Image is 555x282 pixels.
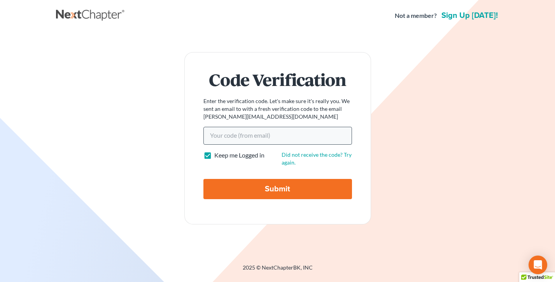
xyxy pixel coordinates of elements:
label: Keep me Logged in [214,151,264,160]
h1: Code Verification [203,71,352,88]
strong: Not a member? [395,11,437,20]
div: Open Intercom Messenger [529,256,547,274]
input: Submit [203,179,352,199]
div: 2025 © NextChapterBK, INC [56,264,499,278]
p: Enter the verification code. Let's make sure it's really you. We sent an email to with a fresh ve... [203,97,352,121]
input: Your code (from email) [203,127,352,145]
a: Sign up [DATE]! [440,12,499,19]
a: Did not receive the code? Try again. [282,151,352,166]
